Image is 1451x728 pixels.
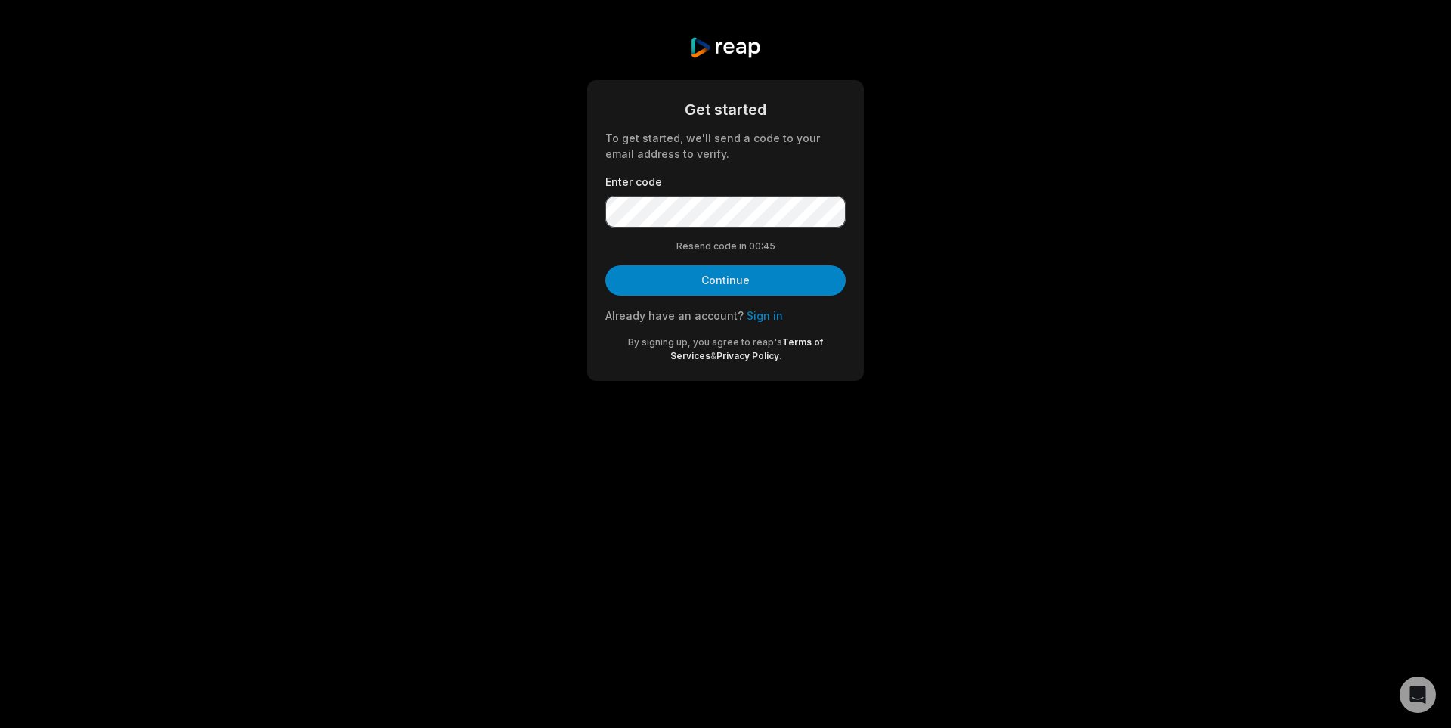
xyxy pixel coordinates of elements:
[628,336,782,348] span: By signing up, you agree to reap's
[689,36,761,59] img: reap
[1400,677,1436,713] div: Open Intercom Messenger
[779,350,781,361] span: .
[605,240,846,253] div: Resend code in 00:
[763,240,775,253] span: 45
[710,350,716,361] span: &
[605,265,846,296] button: Continue
[605,309,744,322] span: Already have an account?
[716,350,779,361] a: Privacy Policy
[605,174,846,190] label: Enter code
[747,309,783,322] a: Sign in
[670,336,824,361] a: Terms of Services
[605,130,846,162] div: To get started, we'll send a code to your email address to verify.
[605,98,846,121] div: Get started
